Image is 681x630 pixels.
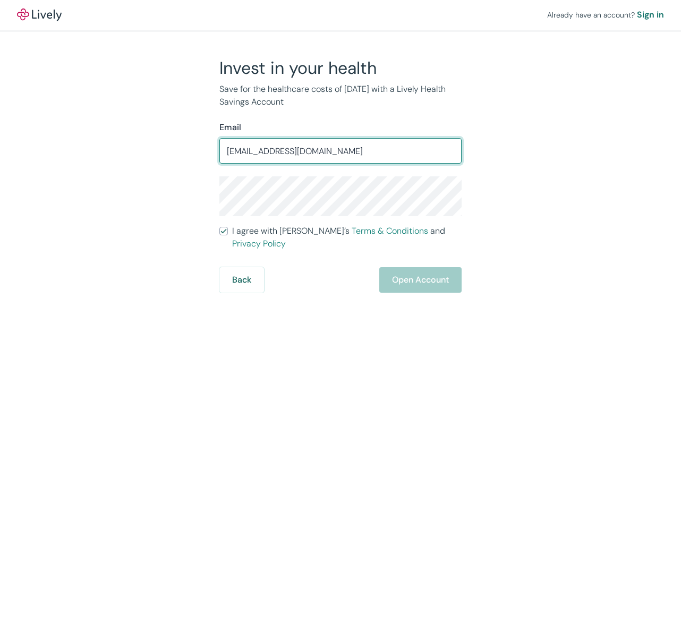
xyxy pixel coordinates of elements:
h2: Invest in your health [219,57,462,79]
img: Lively [17,8,62,21]
div: Already have an account? [547,8,664,21]
a: LivelyLively [17,8,62,21]
button: Back [219,267,264,293]
a: Sign in [637,8,664,21]
span: I agree with [PERSON_NAME]’s and [232,225,462,250]
a: Terms & Conditions [352,225,428,236]
label: Email [219,121,241,134]
a: Privacy Policy [232,238,286,249]
p: Save for the healthcare costs of [DATE] with a Lively Health Savings Account [219,83,462,108]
